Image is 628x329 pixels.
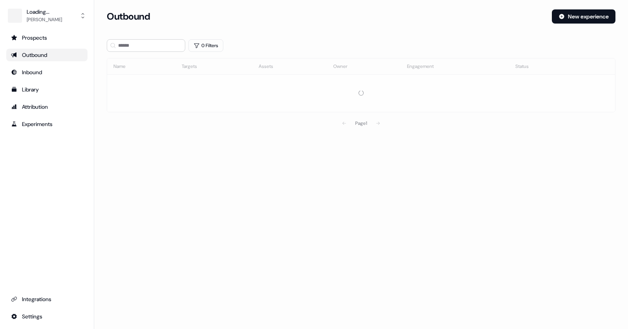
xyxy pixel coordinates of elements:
[552,9,615,24] button: New experience
[11,34,83,42] div: Prospects
[27,16,62,24] div: [PERSON_NAME]
[6,293,88,305] a: Go to integrations
[6,83,88,96] a: Go to templates
[6,31,88,44] a: Go to prospects
[6,49,88,61] a: Go to outbound experience
[27,8,62,16] div: Loading...
[11,295,83,303] div: Integrations
[11,103,83,111] div: Attribution
[188,39,223,52] button: 0 Filters
[6,310,88,323] a: Go to integrations
[6,101,88,113] a: Go to attribution
[6,118,88,130] a: Go to experiments
[11,120,83,128] div: Experiments
[11,68,83,76] div: Inbound
[107,11,150,22] h3: Outbound
[11,86,83,93] div: Library
[6,66,88,79] a: Go to Inbound
[11,51,83,59] div: Outbound
[11,313,83,320] div: Settings
[6,6,88,25] button: Loading...[PERSON_NAME]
